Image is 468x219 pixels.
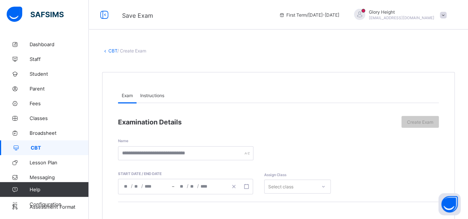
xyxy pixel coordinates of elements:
[7,7,64,22] img: safsims
[140,93,164,98] span: Instructions
[172,183,174,190] span: –
[30,201,88,207] span: Configuration
[141,183,143,189] span: /
[268,179,293,194] div: Select class
[30,71,89,77] span: Student
[30,187,88,192] span: Help
[197,183,199,189] span: /
[31,145,89,151] span: CBT
[30,41,89,47] span: Dashboard
[347,9,450,21] div: GloryHeight
[108,48,117,54] a: CBT
[122,93,133,98] span: Exam
[30,100,89,106] span: Fees
[438,193,461,215] button: Open asap
[279,12,339,18] span: session/term information
[369,9,434,15] span: Glory Height
[118,171,175,176] span: Start date / End date
[118,118,182,126] span: Examination Details
[118,138,128,143] span: Name
[30,160,89,165] span: Lesson Plan
[122,12,153,19] span: Save Exam
[264,172,286,177] span: Assign Class
[131,183,132,189] span: /
[30,174,89,180] span: Messaging
[117,48,146,54] span: / Create Exam
[30,115,89,121] span: Classes
[369,16,434,20] span: [EMAIL_ADDRESS][DOMAIN_NAME]
[30,86,89,92] span: Parent
[30,130,89,136] span: Broadsheet
[407,119,433,125] span: Create Exam
[187,183,188,189] span: /
[30,56,89,62] span: Staff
